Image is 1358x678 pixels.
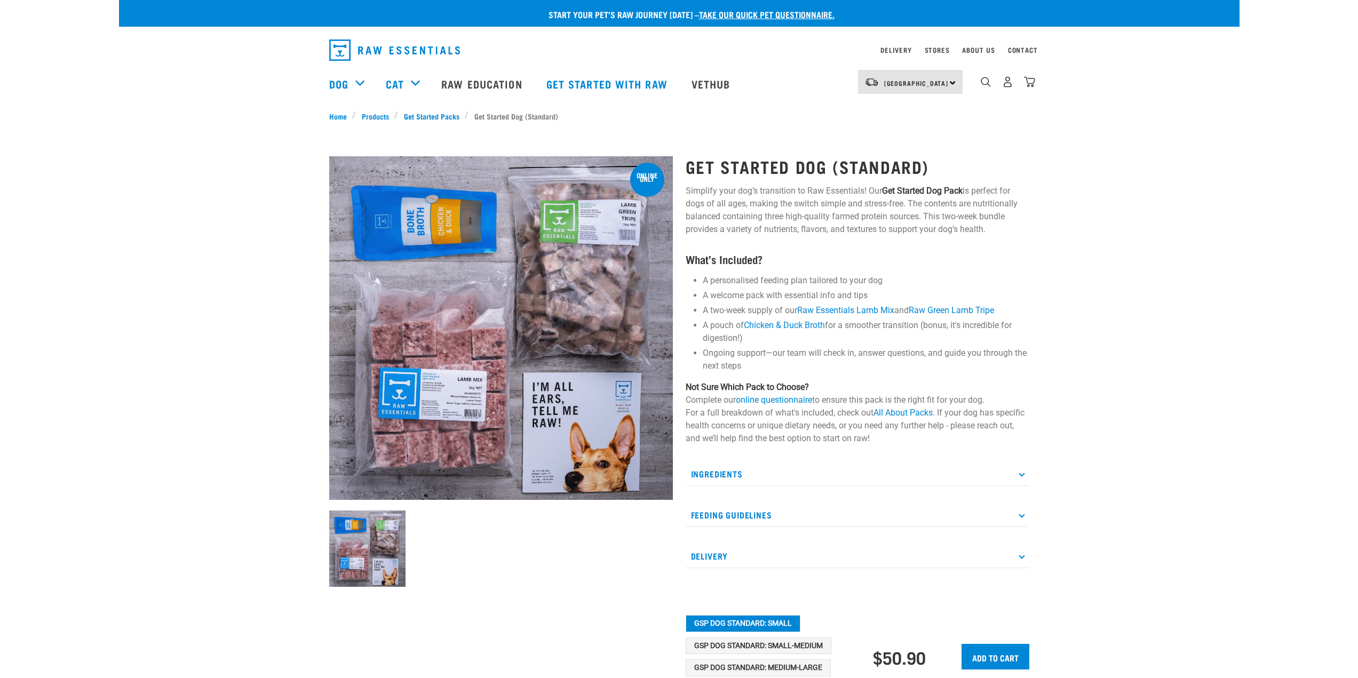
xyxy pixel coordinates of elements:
p: Ingredients [686,462,1029,486]
a: Get Started Packs [398,110,465,122]
div: $50.90 [873,648,926,667]
button: GSP Dog Standard: Medium-Large [686,659,831,676]
a: Products [356,110,394,122]
h1: Get Started Dog (Standard) [686,157,1029,176]
li: A two-week supply of our and [703,304,1029,317]
li: Ongoing support—our team will check in, answer questions, and guide you through the next steps [703,347,1029,372]
p: Delivery [686,544,1029,568]
a: Cat [386,76,404,92]
p: Feeding Guidelines [686,503,1029,527]
button: GSP Dog Standard: Small-Medium [686,637,831,655]
a: All About Packs [873,408,933,418]
img: Raw Essentials Logo [329,39,460,61]
strong: Not Sure Which Pack to Choose? [686,382,809,392]
a: take our quick pet questionnaire. [699,12,835,17]
a: Raw Green Lamb Tripe [909,305,994,315]
nav: dropdown navigation [119,62,1240,105]
button: GSP Dog Standard: Small [686,615,800,632]
img: home-icon-1@2x.png [981,77,991,87]
a: Chicken & Duck Broth [744,320,825,330]
a: online questionnaire [736,395,812,405]
strong: What’s Included? [686,256,763,262]
nav: breadcrumbs [329,110,1029,122]
a: Home [329,110,353,122]
img: home-icon@2x.png [1024,76,1035,87]
a: Contact [1008,48,1038,52]
img: NSP Dog Standard Update [329,511,406,587]
a: Get started with Raw [536,62,681,105]
a: About Us [962,48,995,52]
strong: Get Started Dog Pack [882,186,963,196]
a: Delivery [880,48,911,52]
li: A welcome pack with essential info and tips [703,289,1029,302]
li: A pouch of for a smoother transition (bonus, it's incredible for digestion!) [703,319,1029,345]
img: van-moving.png [864,77,879,87]
p: Simplify your dog’s transition to Raw Essentials! Our is perfect for dogs of all ages, making the... [686,185,1029,236]
img: user.png [1002,76,1013,87]
a: Raw Education [431,62,535,105]
a: Dog [329,76,348,92]
input: Add to cart [962,644,1029,669]
li: A personalised feeding plan tailored to your dog [703,274,1029,287]
a: Raw Essentials Lamb Mix [797,305,894,315]
nav: dropdown navigation [321,35,1038,65]
p: Complete our to ensure this pack is the right fit for your dog. For a full breakdown of what's in... [686,381,1029,445]
p: Start your pet’s raw journey [DATE] – [127,8,1248,21]
a: Stores [925,48,950,52]
a: Vethub [681,62,744,105]
img: NSP Dog Standard Update [329,156,673,500]
span: [GEOGRAPHIC_DATA] [884,81,949,85]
